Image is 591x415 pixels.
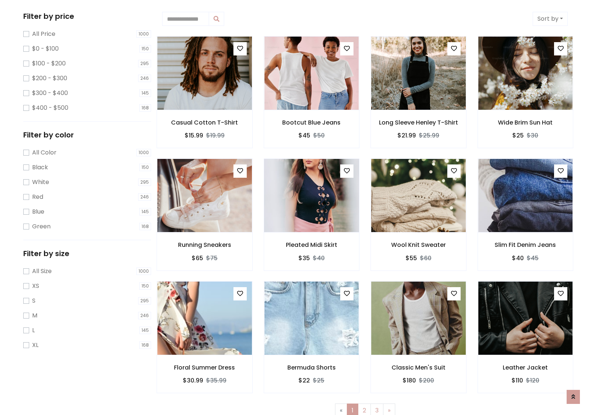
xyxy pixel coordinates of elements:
[138,60,151,67] span: 295
[512,255,524,262] h6: $40
[138,75,151,82] span: 246
[527,254,539,262] del: $45
[533,12,568,26] button: Sort by
[371,364,466,371] h6: Classic Men's Suit
[138,297,151,305] span: 295
[23,12,151,21] h5: Filter by price
[32,74,67,83] label: $200 - $300
[157,364,252,371] h6: Floral Summer Dress
[139,223,151,230] span: 168
[32,326,35,335] label: L
[32,163,48,172] label: Black
[192,255,203,262] h6: $65
[403,377,416,384] h6: $180
[371,241,466,248] h6: Wool Knit Sweater
[136,30,151,38] span: 1000
[139,89,151,97] span: 145
[139,208,151,215] span: 145
[512,132,524,139] h6: $25
[32,148,57,157] label: All Color
[157,119,252,126] h6: Casual Cotton T-Shirt
[32,296,35,305] label: S
[136,149,151,156] span: 1000
[32,178,49,187] label: White
[419,376,434,385] del: $200
[139,327,151,334] span: 145
[420,254,431,262] del: $60
[264,241,359,248] h6: Pleated Midi Skirt
[32,193,43,201] label: Red
[264,364,359,371] h6: Bermuda Shorts
[313,131,325,140] del: $50
[157,241,252,248] h6: Running Sneakers
[138,193,151,201] span: 246
[371,119,466,126] h6: Long Sleeve Henley T-Shirt
[32,30,55,38] label: All Price
[183,377,203,384] h6: $30.99
[206,376,226,385] del: $35.99
[313,254,325,262] del: $40
[512,377,523,384] h6: $110
[23,249,151,258] h5: Filter by size
[206,254,218,262] del: $75
[136,268,151,275] span: 1000
[32,103,68,112] label: $400 - $500
[139,341,151,349] span: 168
[32,311,37,320] label: M
[388,406,390,415] span: »
[185,132,203,139] h6: $15.99
[313,376,324,385] del: $25
[32,89,68,98] label: $300 - $400
[526,376,539,385] del: $120
[206,131,225,140] del: $19.99
[32,341,38,350] label: XL
[23,130,151,139] h5: Filter by color
[298,132,310,139] h6: $45
[139,164,151,171] span: 150
[478,119,573,126] h6: Wide Brim Sun Hat
[139,45,151,52] span: 150
[139,104,151,112] span: 168
[138,178,151,186] span: 295
[32,44,59,53] label: $0 - $100
[264,119,359,126] h6: Bootcut Blue Jeans
[406,255,417,262] h6: $55
[478,241,573,248] h6: Slim Fit Denim Jeans
[527,131,538,140] del: $30
[32,222,51,231] label: Green
[138,312,151,319] span: 246
[32,207,44,216] label: Blue
[397,132,416,139] h6: $21.99
[32,59,66,68] label: $100 - $200
[478,364,573,371] h6: Leather Jacket
[298,255,310,262] h6: $35
[32,267,52,276] label: All Size
[298,377,310,384] h6: $22
[419,131,439,140] del: $25.99
[139,282,151,290] span: 150
[32,282,39,290] label: XS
